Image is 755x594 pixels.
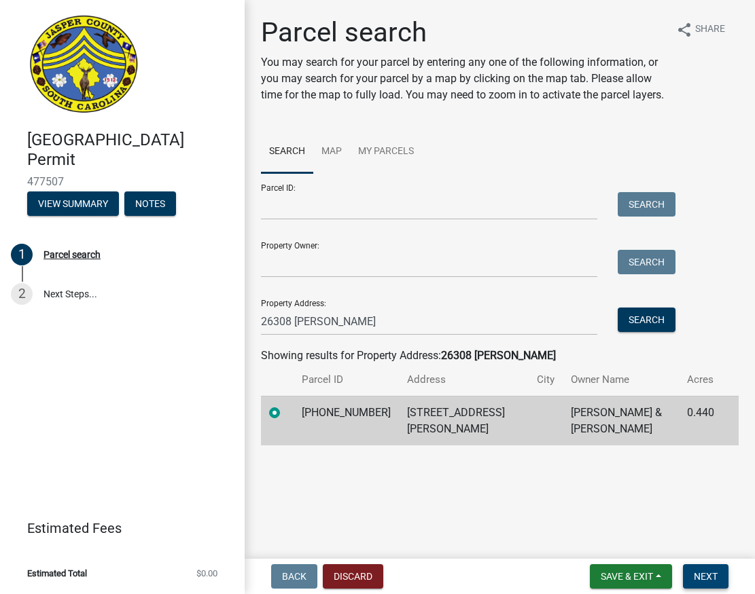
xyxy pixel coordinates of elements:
[618,308,675,332] button: Search
[27,569,87,578] span: Estimated Total
[271,564,317,589] button: Back
[11,515,223,542] a: Estimated Fees
[441,349,556,362] strong: 26308 [PERSON_NAME]
[261,130,313,174] a: Search
[27,130,234,170] h4: [GEOGRAPHIC_DATA] Permit
[11,283,33,305] div: 2
[196,569,217,578] span: $0.00
[323,564,383,589] button: Discard
[618,250,675,274] button: Search
[11,244,33,265] div: 1
[261,54,665,103] p: You may search for your parcel by entering any one of the following information, or you may searc...
[124,191,176,216] button: Notes
[676,22,692,38] i: share
[27,14,141,116] img: Jasper County, South Carolina
[294,396,399,445] td: [PHONE_NUMBER]
[590,564,672,589] button: Save & Exit
[679,364,722,396] th: Acres
[679,396,722,445] td: 0.440
[399,396,529,445] td: [STREET_ADDRESS][PERSON_NAME]
[124,199,176,210] wm-modal-confirm: Notes
[563,396,679,445] td: [PERSON_NAME] & [PERSON_NAME]
[261,348,739,364] div: Showing results for Property Address:
[313,130,350,174] a: Map
[695,22,725,38] span: Share
[618,192,675,217] button: Search
[601,571,653,582] span: Save & Exit
[665,16,736,43] button: shareShare
[261,16,665,49] h1: Parcel search
[399,364,529,396] th: Address
[27,191,119,216] button: View Summary
[350,130,422,174] a: My Parcels
[27,175,217,188] span: 477507
[563,364,679,396] th: Owner Name
[529,364,563,396] th: City
[27,199,119,210] wm-modal-confirm: Summary
[294,364,399,396] th: Parcel ID
[282,571,306,582] span: Back
[683,564,728,589] button: Next
[43,250,101,259] div: Parcel search
[694,571,718,582] span: Next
